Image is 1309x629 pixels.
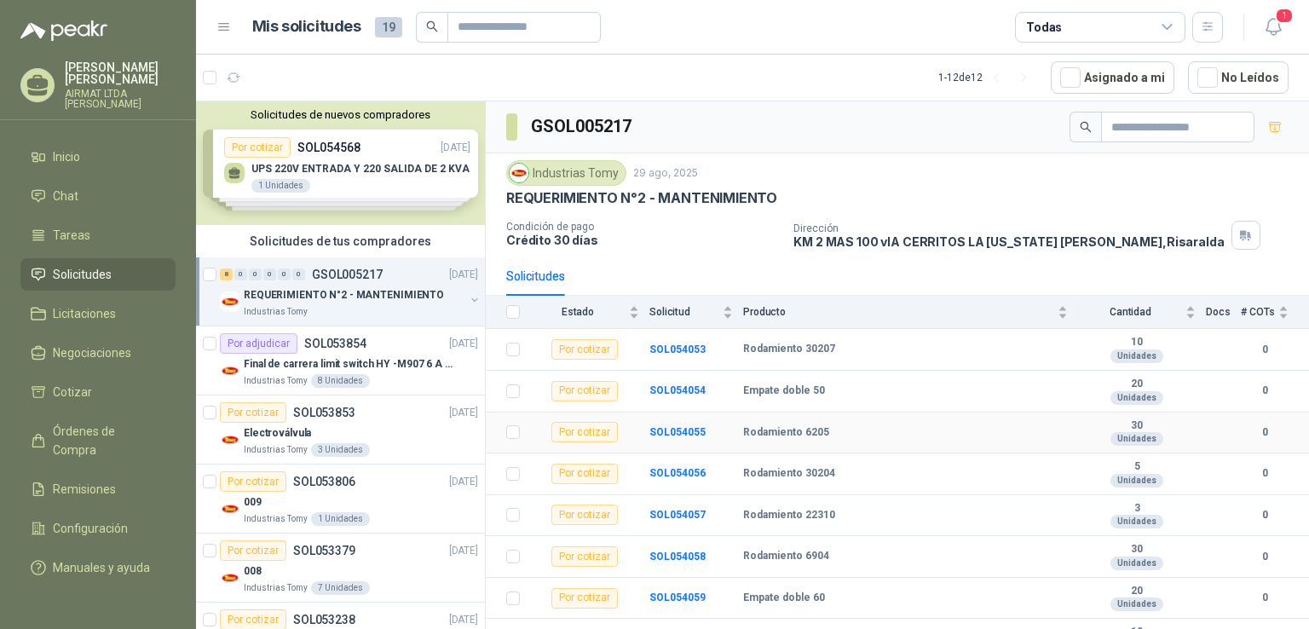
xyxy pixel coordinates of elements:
[220,568,240,588] img: Company Logo
[220,499,240,519] img: Company Logo
[506,267,565,286] div: Solicitudes
[278,268,291,280] div: 0
[220,471,286,492] div: Por cotizar
[249,268,262,280] div: 0
[311,512,370,526] div: 1 Unidades
[220,333,297,354] div: Por adjudicar
[743,426,829,440] b: Rodamiento 6205
[1241,296,1309,329] th: # COTs
[506,189,777,207] p: REQUERIMIENTO N°2 - MANTENIMIENTO
[449,405,478,421] p: [DATE]
[53,343,131,362] span: Negociaciones
[53,519,128,538] span: Configuración
[649,343,706,355] b: SOL054053
[311,443,370,457] div: 3 Unidades
[938,64,1037,91] div: 1 - 12 de 12
[551,464,618,484] div: Por cotizar
[244,356,456,372] p: Final de carrera limit switch HY -M907 6 A - 250 V a.c
[1110,432,1163,446] div: Unidades
[743,509,835,522] b: Rodamiento 22310
[53,304,116,323] span: Licitaciones
[506,233,780,247] p: Crédito 30 días
[743,467,835,481] b: Rodamiento 30204
[1241,549,1289,565] b: 0
[244,443,308,457] p: Industrias Tomy
[1110,349,1163,363] div: Unidades
[530,296,649,329] th: Estado
[1078,543,1196,557] b: 30
[304,338,366,349] p: SOL053854
[426,20,438,32] span: search
[551,588,618,609] div: Por cotizar
[743,384,825,398] b: Empate doble 50
[244,512,308,526] p: Industrias Tomy
[1078,419,1196,433] b: 30
[1078,378,1196,391] b: 20
[649,591,706,603] a: SOL054059
[375,17,402,38] span: 19
[743,296,1078,329] th: Producto
[551,546,618,567] div: Por cotizar
[263,268,276,280] div: 0
[292,268,305,280] div: 0
[1258,12,1289,43] button: 1
[20,551,176,584] a: Manuales y ayuda
[53,226,90,245] span: Tareas
[1241,424,1289,441] b: 0
[1078,460,1196,474] b: 5
[1241,306,1275,318] span: # COTs
[20,219,176,251] a: Tareas
[551,422,618,442] div: Por cotizar
[449,474,478,490] p: [DATE]
[293,614,355,626] p: SOL053238
[244,287,444,303] p: REQUERIMIENTO N°2 - MANTENIMIENTO
[234,268,247,280] div: 0
[244,581,308,595] p: Industrias Tomy
[196,225,485,257] div: Solicitudes de tus compradores
[649,509,706,521] a: SOL054057
[20,473,176,505] a: Remisiones
[244,563,262,580] p: 008
[793,222,1224,234] p: Dirección
[649,467,706,479] a: SOL054056
[20,376,176,408] a: Cotizar
[293,476,355,488] p: SOL053806
[649,306,719,318] span: Solicitud
[1241,342,1289,358] b: 0
[530,306,626,318] span: Estado
[1110,391,1163,405] div: Unidades
[20,20,107,41] img: Logo peakr
[53,147,80,166] span: Inicio
[1078,336,1196,349] b: 10
[220,430,240,450] img: Company Logo
[20,512,176,545] a: Configuración
[196,465,485,534] a: Por cotizarSOL053806[DATE] Company Logo009Industrias Tomy1 Unidades
[1110,557,1163,570] div: Unidades
[196,395,485,465] a: Por cotizarSOL053853[DATE] Company LogoElectroválvulaIndustrias Tomy3 Unidades
[1110,474,1163,488] div: Unidades
[1080,121,1092,133] span: search
[743,591,825,605] b: Empate doble 60
[244,374,308,388] p: Industrias Tomy
[743,306,1054,318] span: Producto
[20,141,176,173] a: Inicio
[1026,18,1062,37] div: Todas
[1275,8,1294,24] span: 1
[53,187,78,205] span: Chat
[649,551,706,563] a: SOL054058
[220,540,286,561] div: Por cotizar
[65,89,176,109] p: AIRMAT LTDA [PERSON_NAME]
[244,425,311,441] p: Electroválvula
[53,265,112,284] span: Solicitudes
[1110,597,1163,611] div: Unidades
[1241,507,1289,523] b: 0
[20,258,176,291] a: Solicitudes
[196,101,485,225] div: Solicitudes de nuevos compradoresPor cotizarSOL054568[DATE] UPS 220V ENTRADA Y 220 SALIDA DE 2 KV...
[1206,296,1241,329] th: Docs
[506,221,780,233] p: Condición de pago
[196,534,485,603] a: Por cotizarSOL053379[DATE] Company Logo008Industrias Tomy7 Unidades
[649,426,706,438] a: SOL054055
[20,337,176,369] a: Negociaciones
[551,381,618,401] div: Por cotizar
